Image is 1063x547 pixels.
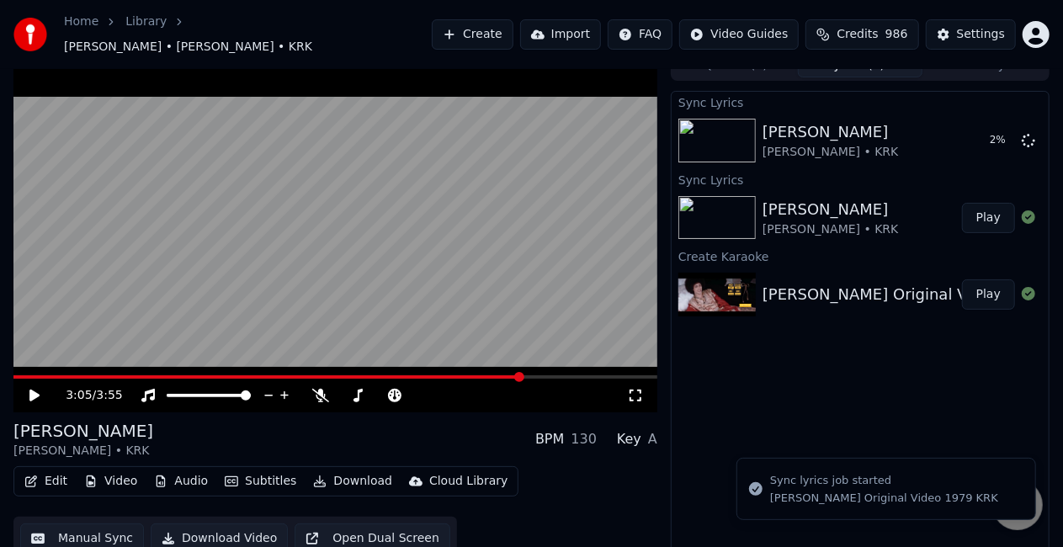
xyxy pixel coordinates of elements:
button: Download [306,470,399,493]
button: FAQ [608,19,672,50]
div: / [66,387,106,404]
span: Credits [837,26,878,43]
span: [PERSON_NAME] • [PERSON_NAME] • KRK [64,39,312,56]
button: Play [962,279,1015,310]
div: 130 [571,429,597,449]
div: [PERSON_NAME] • KRK [763,221,899,238]
span: 3:55 [96,387,122,404]
div: 2 % [990,134,1015,147]
span: 986 [885,26,908,43]
button: Credits986 [805,19,918,50]
div: Sync lyrics job started [770,472,998,489]
button: Create [432,19,513,50]
div: Settings [957,26,1005,43]
div: [PERSON_NAME] • KRK [763,144,899,161]
div: [PERSON_NAME] Original Video 1979 KRK [770,491,998,506]
button: Import [520,19,601,50]
button: Settings [926,19,1016,50]
div: BPM [535,429,564,449]
div: Create Karaoke [672,246,1049,266]
div: [PERSON_NAME] • KRK [13,443,153,459]
div: [PERSON_NAME] [763,198,899,221]
a: Home [64,13,98,30]
button: Subtitles [218,470,303,493]
button: Play [962,203,1015,233]
a: Library [125,13,167,30]
div: Sync Lyrics [672,92,1049,112]
div: [PERSON_NAME] [763,120,899,144]
button: Video [77,470,144,493]
div: A [648,429,657,449]
img: youka [13,18,47,51]
button: Edit [18,470,74,493]
div: [PERSON_NAME] [13,419,153,443]
div: Sync Lyrics [672,169,1049,189]
nav: breadcrumb [64,13,432,56]
button: Video Guides [679,19,799,50]
div: Key [617,429,641,449]
div: Cloud Library [429,473,508,490]
span: 3:05 [66,387,92,404]
button: Audio [147,470,215,493]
